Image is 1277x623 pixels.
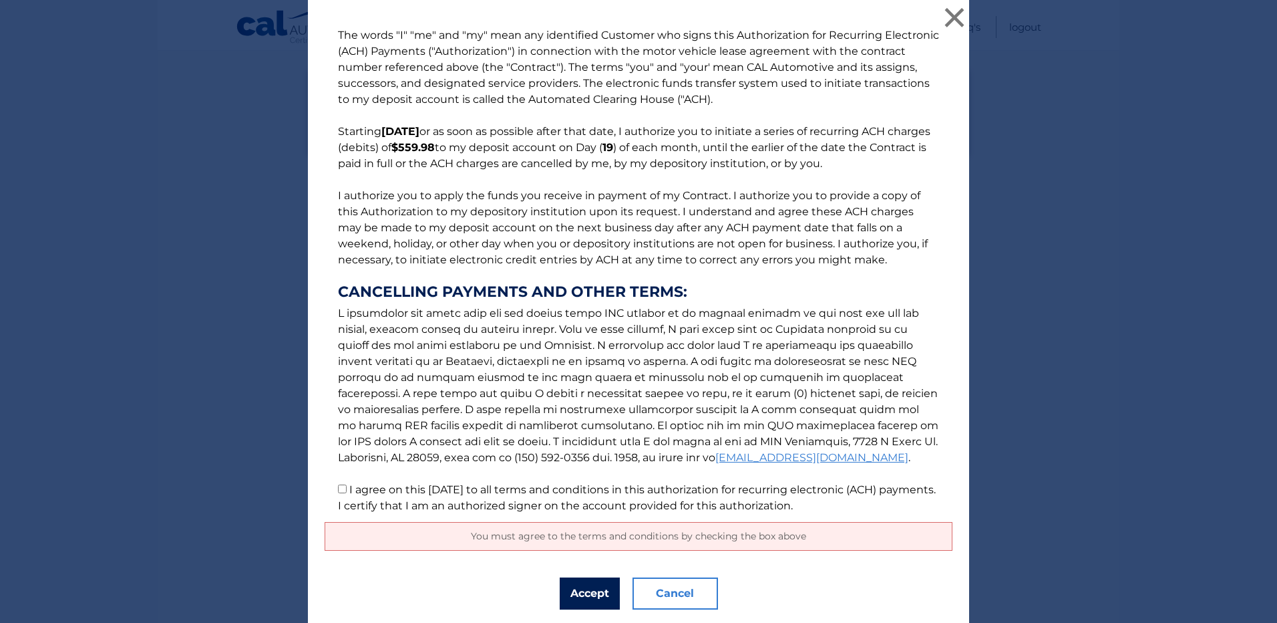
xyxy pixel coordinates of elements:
b: 19 [602,141,613,154]
button: Cancel [632,578,718,610]
button: × [941,4,968,31]
button: Accept [560,578,620,610]
strong: CANCELLING PAYMENTS AND OTHER TERMS: [338,284,939,300]
p: The words "I" "me" and "my" mean any identified Customer who signs this Authorization for Recurri... [325,27,952,514]
b: $559.98 [391,141,435,154]
span: You must agree to the terms and conditions by checking the box above [471,530,806,542]
b: [DATE] [381,125,419,138]
label: I agree on this [DATE] to all terms and conditions in this authorization for recurring electronic... [338,483,936,512]
a: [EMAIL_ADDRESS][DOMAIN_NAME] [715,451,908,464]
